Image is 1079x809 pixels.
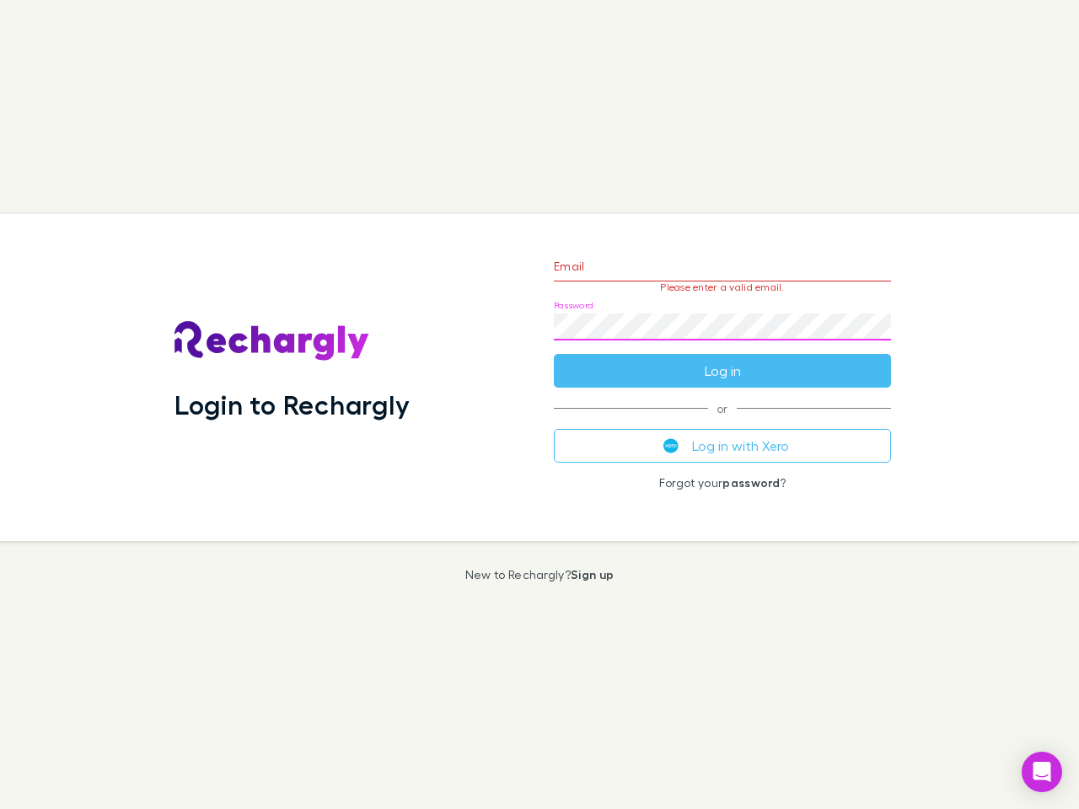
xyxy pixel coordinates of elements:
[465,568,615,581] p: New to Rechargly?
[554,408,891,409] span: or
[554,354,891,388] button: Log in
[174,388,410,421] h1: Login to Rechargly
[571,567,614,581] a: Sign up
[663,438,679,453] img: Xero's logo
[174,321,370,362] img: Rechargly's Logo
[722,475,780,490] a: password
[1022,752,1062,792] div: Open Intercom Messenger
[554,429,891,463] button: Log in with Xero
[554,476,891,490] p: Forgot your ?
[554,299,593,312] label: Password
[554,281,891,293] p: Please enter a valid email.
